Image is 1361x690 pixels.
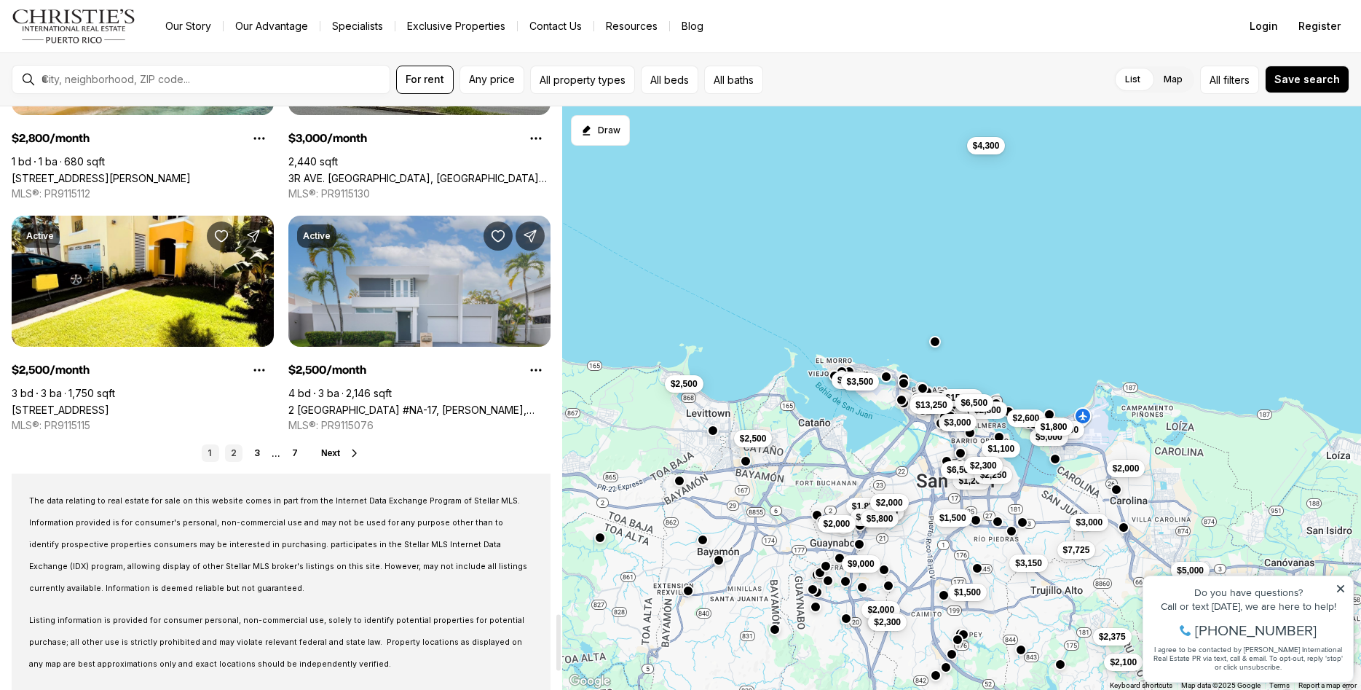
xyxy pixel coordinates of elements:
span: $2,300 [874,616,901,628]
p: Active [303,230,331,242]
span: $2,250 [979,469,1006,481]
span: $4,300 [972,140,999,152]
a: 3 [248,444,266,462]
a: Our Advantage [224,16,320,36]
span: Next [321,448,340,458]
span: $3,500 [837,375,864,386]
span: $1,500 [954,587,981,598]
span: $13,250 [915,399,947,411]
button: $3,500 [840,373,879,391]
span: $15,000 [945,392,977,404]
button: $2,800 [968,401,1006,419]
span: $2,800 [974,404,1001,416]
span: $3,150 [1015,557,1042,569]
span: $2,300 [970,460,997,471]
span: $1,200 [958,475,985,487]
button: $2,000 [817,515,856,533]
button: $2,500 [733,430,772,447]
span: $4,500 [915,396,942,407]
span: Any price [469,74,515,85]
a: 40 VIA CANGREJOS, TOA BAJA PR, 00949 [12,404,109,416]
button: $3,000 [938,414,977,431]
button: Start drawing [571,115,630,146]
span: $2,600 [1012,412,1039,424]
button: Register [1290,12,1349,41]
button: $2,300 [964,457,1003,474]
button: Save search [1265,66,1349,93]
button: $1,100 [982,440,1020,458]
div: Call or text [DATE], we are here to help! [15,47,210,57]
a: Blog [670,16,715,36]
span: For rent [406,74,444,85]
span: $1,100 [987,443,1014,455]
span: All [1210,72,1220,87]
a: 1 [202,444,219,462]
span: $1,800 [1040,421,1067,433]
button: $2,100 [1104,654,1143,671]
button: $2,000 [1106,460,1145,477]
a: 2 [225,444,242,462]
button: All property types [530,66,635,94]
button: All beds [641,66,698,94]
button: $1,500 [933,509,971,527]
button: $3,150 [1009,554,1048,572]
img: logo [12,9,136,44]
button: Any price [459,66,524,94]
span: $3,000 [1052,424,1078,436]
button: $7,725 [1057,541,1095,559]
span: Listing information is provided for consumer personal, non-commercial use, solely to identify pot... [29,616,524,669]
a: 7 [286,444,304,462]
button: $2,375 [1092,628,1131,646]
span: $2,500 [739,433,766,444]
span: I agree to be contacted by [PERSON_NAME] International Real Estate PR via text, call & email. To ... [18,90,208,117]
button: For rent [396,66,454,94]
span: $2,100 [1110,656,1137,668]
button: $9,000 [841,555,880,573]
button: $1,500 [948,584,987,601]
span: $2,000 [823,518,850,530]
a: Exclusive Properties [395,16,517,36]
button: $1,800 [1034,418,1073,436]
button: $13,250 [910,396,952,414]
span: $2,500 [871,506,898,518]
button: Save Property: 40 VIA CANGREJOS [207,221,236,251]
label: Map [1152,66,1194,93]
span: $5,000 [1035,431,1062,443]
p: Active [26,230,54,242]
button: $6,500 [955,394,993,412]
span: $2,400 [856,511,883,523]
span: $9,000 [847,558,874,570]
span: $6,500 [947,464,974,476]
button: $3,500 [831,372,869,389]
span: filters [1223,72,1250,87]
button: $15,000 [939,389,982,407]
span: $2,500 [670,378,697,390]
span: $3,500 [846,376,873,388]
button: $2,000 [861,601,900,619]
button: $2,500 [664,375,703,393]
button: $2,600 [1006,409,1045,427]
a: Specialists [320,16,395,36]
button: Save Property: 2 Plaza MANSION DEL NORTE #NA-17 [484,221,513,251]
span: $2,375 [1098,631,1125,643]
span: $7,725 [1062,544,1089,556]
button: $2,450 [865,503,904,521]
button: All baths [704,66,763,94]
a: Our Story [154,16,223,36]
button: Next [321,447,360,459]
span: [PHONE_NUMBER] [60,68,181,83]
button: $3,000 [1070,514,1108,531]
div: Do you have questions? [15,33,210,43]
button: Allfilters [1200,66,1259,94]
label: List [1113,66,1152,93]
button: $1,200 [952,472,991,490]
button: $3,000 [1046,421,1084,439]
span: $2,000 [875,497,902,509]
a: 2 Plaza MANSION DEL NORTE #NA-17, CATANO PR, 00962 [288,404,551,416]
button: $4,300 [966,137,1005,154]
button: Property options [245,124,274,153]
button: Share Property [516,221,545,251]
button: $6,500 [941,461,979,479]
nav: Pagination [202,444,304,462]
